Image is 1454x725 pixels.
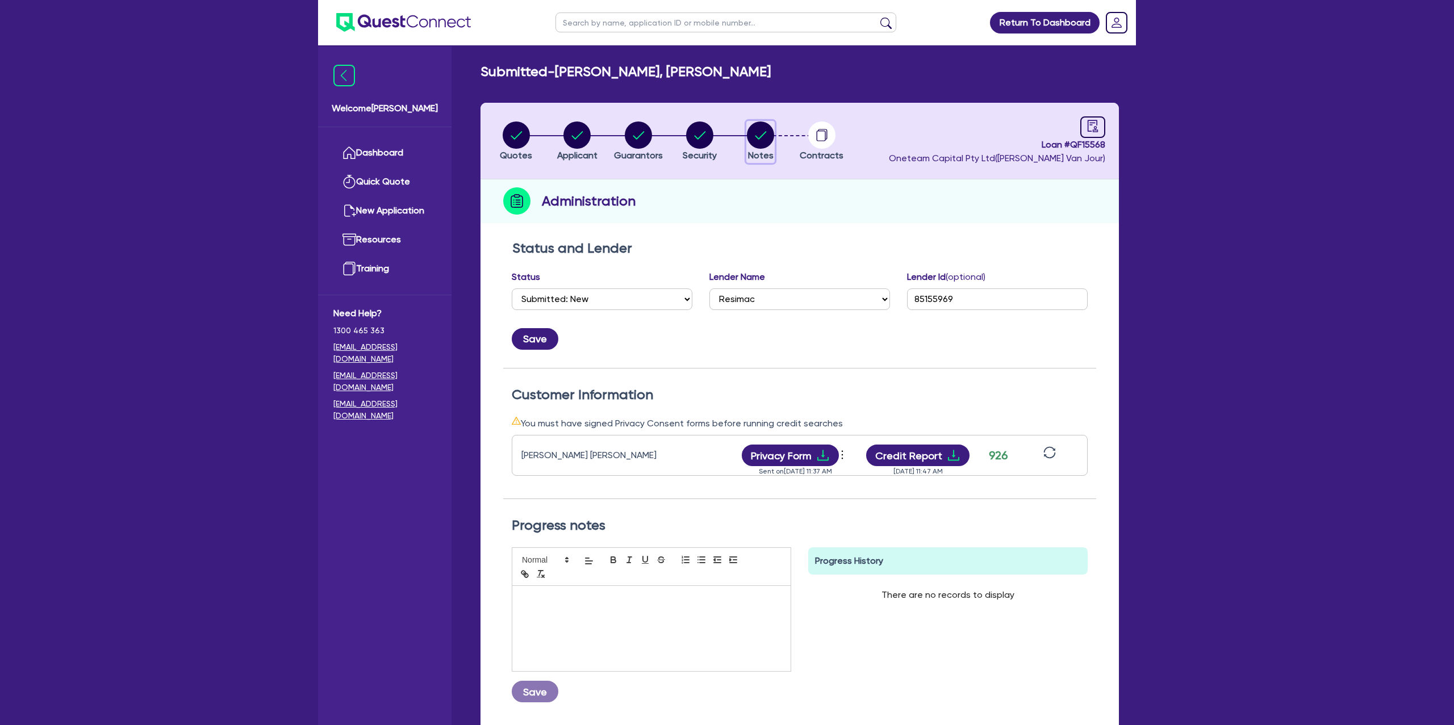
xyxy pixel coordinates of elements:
[613,121,663,163] button: Guarantors
[799,121,844,163] button: Contracts
[866,445,970,466] button: Credit Reportdownload
[683,150,717,161] span: Security
[333,225,436,254] a: Resources
[333,398,436,422] a: [EMAIL_ADDRESS][DOMAIN_NAME]
[342,233,356,246] img: resources
[342,175,356,188] img: quick-quote
[342,204,356,217] img: new-application
[800,150,843,161] span: Contracts
[333,139,436,167] a: Dashboard
[837,446,848,463] span: more
[512,240,1087,257] h2: Status and Lender
[336,13,471,32] img: quest-connect-logo-blue
[333,196,436,225] a: New Application
[868,575,1028,615] div: There are no records to display
[333,370,436,393] a: [EMAIL_ADDRESS][DOMAIN_NAME]
[889,153,1105,164] span: Oneteam Capital Pty Ltd ( [PERSON_NAME] Van Jour )
[990,12,1100,33] a: Return To Dashboard
[748,150,774,161] span: Notes
[742,445,839,466] button: Privacy Formdownload
[614,150,663,161] span: Guarantors
[503,187,530,215] img: step-icon
[512,517,1088,534] h2: Progress notes
[512,416,521,425] span: warning
[333,65,355,86] img: icon-menu-close
[512,270,540,284] label: Status
[333,254,436,283] a: Training
[889,138,1105,152] span: Loan # QF15568
[1043,446,1056,459] span: sync
[512,416,1088,430] div: You must have signed Privacy Consent forms before running credit searches
[816,449,830,462] span: download
[746,121,775,163] button: Notes
[557,150,598,161] span: Applicant
[682,121,717,163] button: Security
[481,64,771,80] h2: Submitted - [PERSON_NAME], [PERSON_NAME]
[808,547,1088,575] div: Progress History
[947,449,960,462] span: download
[555,12,896,32] input: Search by name, application ID or mobile number...
[333,341,436,365] a: [EMAIL_ADDRESS][DOMAIN_NAME]
[333,307,436,320] span: Need Help?
[946,271,985,282] span: (optional)
[333,167,436,196] a: Quick Quote
[1087,120,1099,132] span: audit
[907,270,985,284] label: Lender Id
[557,121,598,163] button: Applicant
[1040,446,1059,466] button: sync
[839,446,849,465] button: Dropdown toggle
[709,270,765,284] label: Lender Name
[499,121,533,163] button: Quotes
[512,328,558,350] button: Save
[500,150,532,161] span: Quotes
[512,387,1088,403] h2: Customer Information
[342,262,356,275] img: training
[512,681,558,702] button: Save
[984,447,1012,464] div: 926
[332,102,438,115] span: Welcome [PERSON_NAME]
[333,325,436,337] span: 1300 465 363
[521,449,663,462] div: [PERSON_NAME] [PERSON_NAME]
[1102,8,1131,37] a: Dropdown toggle
[542,191,636,211] h2: Administration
